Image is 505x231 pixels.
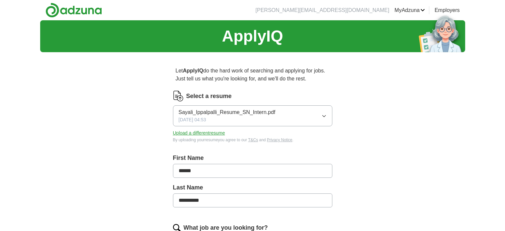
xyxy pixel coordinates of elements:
a: Employers [435,6,460,14]
button: Sayali_Ippalpalli_Resume_SN_Intern.pdf[DATE] 04:53 [173,105,332,126]
p: Let do the hard work of searching and applying for jobs. Just tell us what you're looking for, an... [173,64,332,85]
label: Last Name [173,183,332,192]
label: First Name [173,154,332,163]
a: MyAdzuna [394,6,425,14]
a: T&Cs [248,138,258,142]
span: Sayali_Ippalpalli_Resume_SN_Intern.pdf [179,108,276,116]
div: By uploading your resume you agree to our and . [173,137,332,143]
button: Upload a differentresume [173,130,225,137]
a: Privacy Notice [267,138,293,142]
img: CV Icon [173,91,184,101]
img: Adzuna logo [45,3,102,18]
h1: ApplyIQ [222,24,283,48]
label: Select a resume [186,92,232,101]
span: [DATE] 04:53 [179,116,206,123]
strong: ApplyIQ [183,68,203,73]
li: [PERSON_NAME][EMAIL_ADDRESS][DOMAIN_NAME] [256,6,389,14]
